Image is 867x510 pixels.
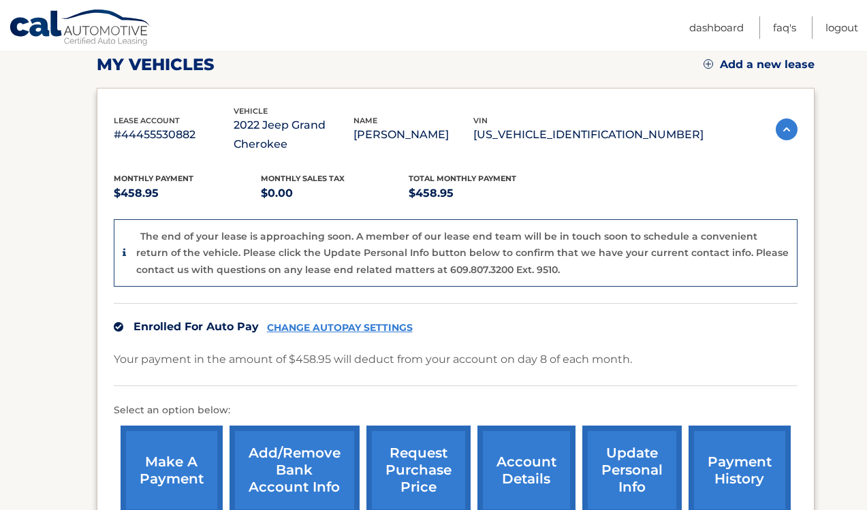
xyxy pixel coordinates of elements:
[9,9,152,48] a: Cal Automotive
[473,125,704,144] p: [US_VEHICLE_IDENTIFICATION_NUMBER]
[133,320,259,333] span: Enrolled For Auto Pay
[136,230,789,276] p: The end of your lease is approaching soon. A member of our lease end team will be in touch soon t...
[704,58,815,71] a: Add a new lease
[261,174,345,183] span: Monthly sales Tax
[353,116,377,125] span: name
[97,54,215,75] h2: my vehicles
[114,402,798,419] p: Select an option below:
[234,116,353,154] p: 2022 Jeep Grand Cherokee
[261,184,409,203] p: $0.00
[114,116,180,125] span: lease account
[409,174,516,183] span: Total Monthly Payment
[353,125,473,144] p: [PERSON_NAME]
[776,118,798,140] img: accordion-active.svg
[114,125,234,144] p: #44455530882
[267,322,413,334] a: CHANGE AUTOPAY SETTINGS
[409,184,556,203] p: $458.95
[114,350,632,369] p: Your payment in the amount of $458.95 will deduct from your account on day 8 of each month.
[689,16,744,39] a: Dashboard
[704,59,713,69] img: add.svg
[825,16,858,39] a: Logout
[114,184,262,203] p: $458.95
[473,116,488,125] span: vin
[114,174,193,183] span: Monthly Payment
[234,106,268,116] span: vehicle
[114,322,123,332] img: check.svg
[773,16,796,39] a: FAQ's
